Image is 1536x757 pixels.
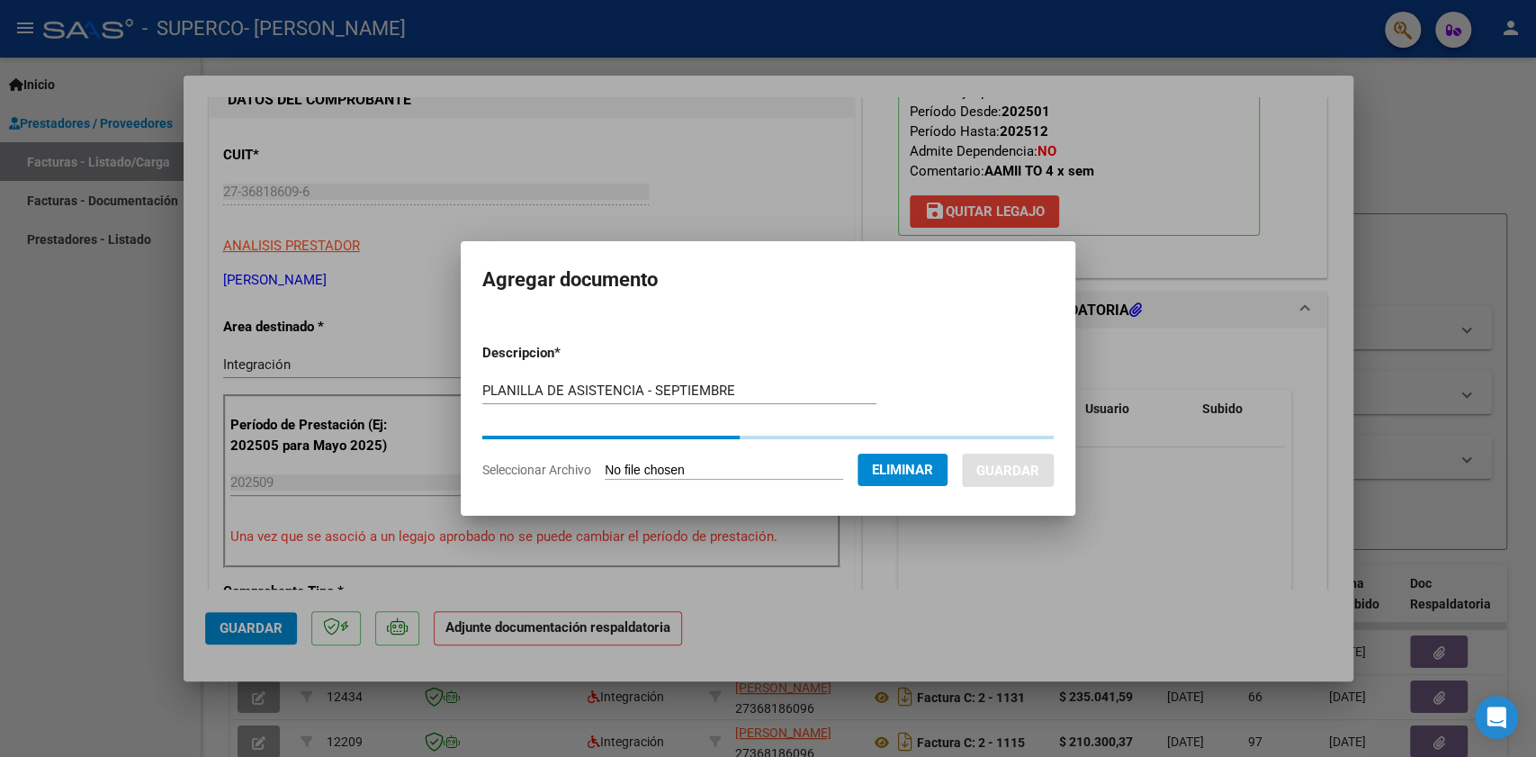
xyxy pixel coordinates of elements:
[482,343,654,364] p: Descripcion
[872,462,933,478] span: Eliminar
[482,463,591,477] span: Seleccionar Archivo
[962,454,1054,487] button: Guardar
[976,463,1039,479] span: Guardar
[1475,696,1518,739] div: Open Intercom Messenger
[482,263,1054,297] h2: Agregar documento
[858,454,948,486] button: Eliminar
